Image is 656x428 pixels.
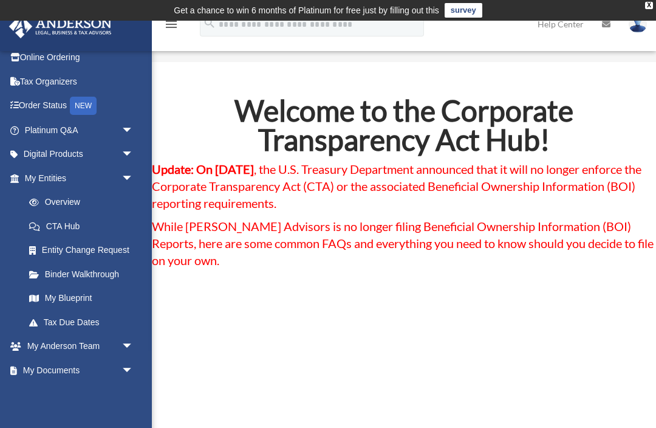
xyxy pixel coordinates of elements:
span: arrow_drop_down [121,166,146,191]
a: Overview [17,190,152,215]
span: arrow_drop_down [121,142,146,167]
a: My Documentsarrow_drop_down [9,358,152,382]
a: Platinum Q&Aarrow_drop_down [9,118,152,142]
a: My Anderson Teamarrow_drop_down [9,334,152,359]
a: Tax Due Dates [17,310,152,334]
a: My Blueprint [17,286,152,311]
span: While [PERSON_NAME] Advisors is no longer filing Beneficial Ownership Information (BOI) Reports, ... [152,219,654,267]
span: arrow_drop_down [121,118,146,143]
a: Online Learningarrow_drop_down [9,382,152,407]
a: Entity Change Request [17,238,152,263]
img: Anderson Advisors Platinum Portal [5,15,115,38]
strong: Update: On [DATE] [152,162,254,176]
a: menu [164,21,179,32]
a: Digital Productsarrow_drop_down [9,142,152,167]
a: Order StatusNEW [9,94,152,119]
i: menu [164,17,179,32]
i: search [203,16,216,30]
div: Get a chance to win 6 months of Platinum for free just by filling out this [174,3,439,18]
span: arrow_drop_down [121,382,146,407]
a: Binder Walkthrough [17,262,152,286]
a: CTA Hub [17,214,146,238]
span: arrow_drop_down [121,334,146,359]
a: Tax Organizers [9,69,152,94]
a: survey [445,3,482,18]
a: My Entitiesarrow_drop_down [9,166,152,190]
img: User Pic [629,15,647,33]
h2: Welcome to the Corporate Transparency Act Hub! [152,96,656,160]
span: , the U.S. Treasury Department announced that it will no longer enforce the Corporate Transparenc... [152,162,641,210]
span: arrow_drop_down [121,358,146,383]
div: close [645,2,653,9]
div: NEW [70,97,97,115]
a: Online Ordering [9,46,152,70]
